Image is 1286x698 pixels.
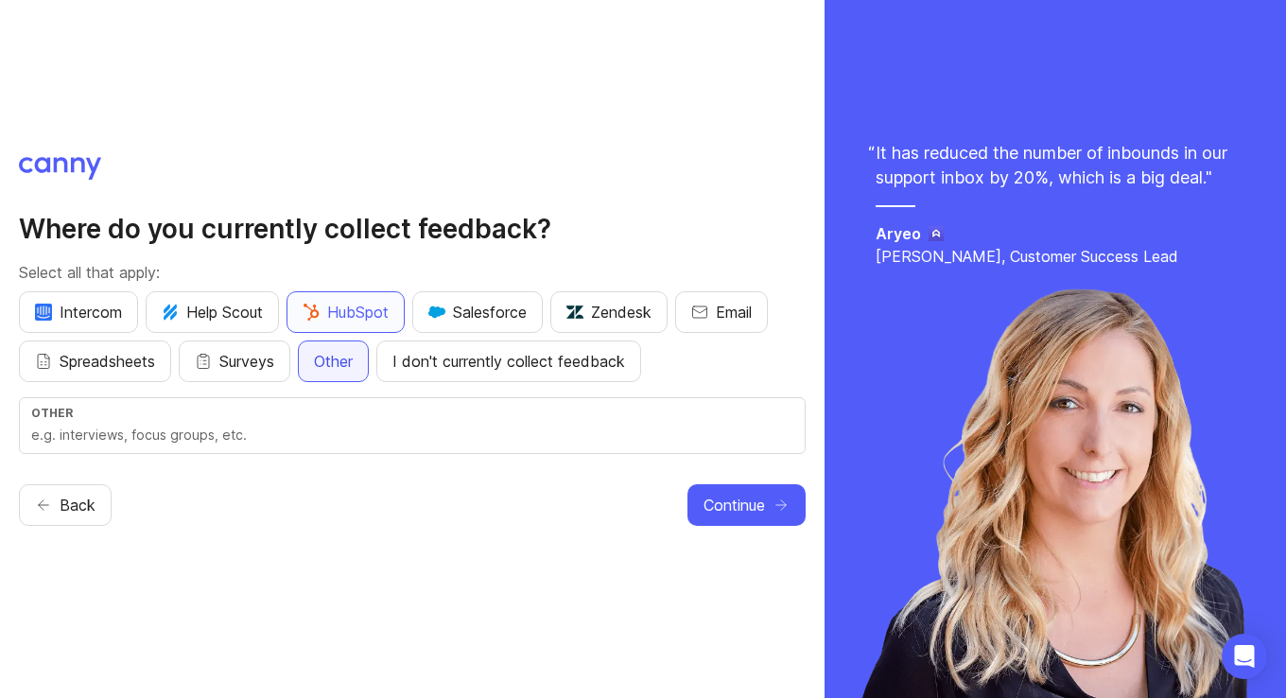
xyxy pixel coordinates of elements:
button: I don't currently collect feedback [376,340,641,382]
img: UniZRqrCPz6BHUWevMzgDJ1FW4xaGg2egd7Chm8uY0Al1hkDyjqDa8Lkk0kDEdqKkBok+T4wfoD0P0o6UMciQ8AAAAASUVORK... [566,304,583,321]
span: Spreadsheets [60,350,155,373]
div: Open Intercom Messenger [1222,634,1267,679]
span: Intercom [35,301,122,323]
h5: Aryeo [876,222,921,245]
span: Surveys [219,350,274,373]
span: HubSpot [303,301,389,323]
img: GKxMRLiRsgdWqxrdBeWfGK5kaZ2alx1WifDSa2kSTsK6wyJURKhUuPoQRYzjholVGzT2A2owx2gHwZoyZHHCYJ8YNOAZj3DSg... [428,304,445,321]
p: [PERSON_NAME], Customer Success Lead [876,245,1235,268]
span: Other [314,350,353,373]
button: Help Scout [146,291,279,333]
img: kV1LT1TqjqNHPtRK7+FoaplE1qRq1yqhg056Z8K5Oc6xxgIuf0oNQ9LelJqbcyPisAf0C9LDpX5UIuAAAAAElFTkSuQmCC [162,304,179,321]
span: I don't currently collect feedback [392,350,625,373]
h2: Where do you currently collect feedback? [19,212,806,246]
span: Help Scout [162,301,263,323]
img: G+3M5qq2es1si5SaumCnMN47tP1CvAZneIVX5dcx+oz+ZLhv4kfP9DwAAAABJRU5ErkJggg== [303,304,320,321]
input: e.g. interviews, focus groups, etc. [31,425,793,445]
button: Zendesk [550,291,668,333]
img: eRR1duPH6fQxdnSV9IruPjCimau6md0HxlPR81SIPROHX1VjYjAN9a41AAAAAElFTkSuQmCC [35,304,52,321]
img: Canny logo [19,157,101,180]
span: Email [716,301,752,323]
span: Salesforce [428,301,527,323]
img: chelsea-96a536e71b9ea441f0eb6422f2eb9514.webp [860,282,1250,698]
button: Intercom [19,291,138,333]
p: Select all that apply: [19,261,806,284]
span: Continue [704,494,765,516]
button: Surveys [179,340,290,382]
span: Zendesk [566,301,652,323]
button: HubSpot [287,291,405,333]
button: Other [298,340,369,382]
button: Continue [687,484,806,526]
button: Email [675,291,768,333]
span: Back [60,494,96,516]
p: It has reduced the number of inbounds in our support inbox by 20%, which is a big deal. " [876,141,1235,190]
img: Aryeo logo [929,226,944,241]
div: Other [31,406,793,420]
button: Back [19,484,112,526]
button: Spreadsheets [19,340,171,382]
button: Salesforce [412,291,543,333]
